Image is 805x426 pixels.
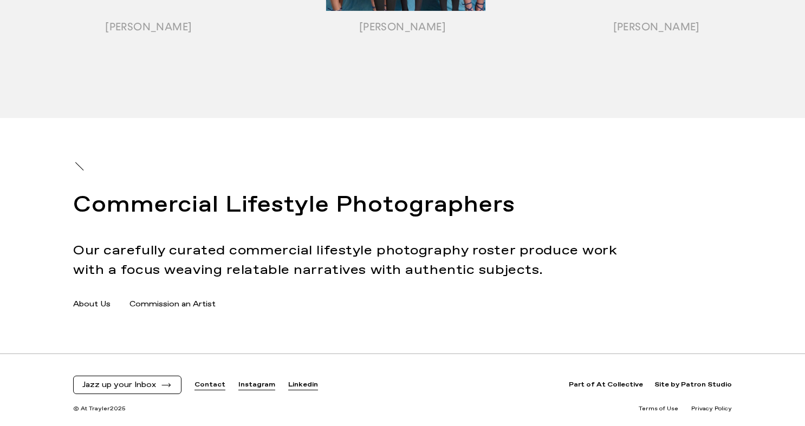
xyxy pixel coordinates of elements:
a: Privacy Policy [691,405,732,413]
h2: Commercial Lifestyle Photographers [73,189,633,222]
a: Part of At Collective [569,381,643,390]
a: Instagram [238,381,275,390]
button: Jazz up your Inbox [82,381,172,390]
a: Linkedin [288,381,318,390]
a: Terms of Use [639,405,678,413]
a: About Us [73,299,111,310]
a: Site by Patron Studio [654,381,732,390]
a: Commission an Artist [129,299,216,310]
span: Jazz up your Inbox [82,381,156,390]
a: Contact [194,381,225,390]
span: © At Trayler 2025 [73,405,126,413]
p: Our carefully curated commercial lifestyle photography roster produce work with a focus weaving r... [73,241,633,280]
